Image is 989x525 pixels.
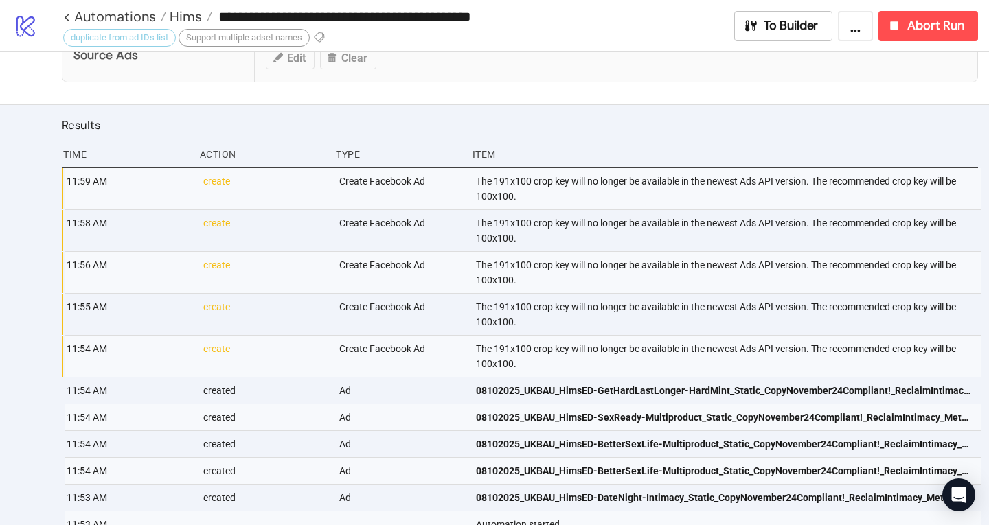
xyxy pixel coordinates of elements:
div: created [202,404,329,430]
span: 08102025_UKBAU_HimsED-DateNight-Intimacy_Static_CopyNovember24Compliant!_ReclaimIntimacy_MetaED_A... [476,490,972,505]
div: The 191x100 crop key will no longer be available in the newest Ads API version. The recommended c... [475,252,981,293]
h2: Results [62,116,978,134]
div: create [202,252,329,293]
div: 11:58 AM [65,210,192,251]
a: 08102025_UKBAU_HimsED-GetHardLastLonger-HardMint_Static_CopyNovember24Compliant!_ReclaimIntimacy_... [476,377,972,404]
div: Ad [338,485,465,511]
div: Create Facebook Ad [338,294,465,335]
button: ... [838,11,873,41]
a: < Automations [63,10,166,23]
div: Ad [338,377,465,404]
a: 08102025_UKBAU_HimsED-BetterSexLife-Multiproduct_Static_CopyNovember24Compliant!_ReclaimIntimacy_... [476,431,972,457]
div: The 191x100 crop key will no longer be available in the newest Ads API version. The recommended c... [475,210,981,251]
a: 08102025_UKBAU_HimsED-BetterSexLife-Multiproduct_Static_CopyNovember24Compliant!_ReclaimIntimacy_... [476,458,972,484]
div: The 191x100 crop key will no longer be available in the newest Ads API version. The recommended c... [475,168,981,209]
div: 11:56 AM [65,252,192,293]
div: create [202,168,329,209]
div: created [202,431,329,457]
span: Hims [166,8,202,25]
span: Abort Run [907,18,964,34]
a: Hims [166,10,212,23]
div: The 191x100 crop key will no longer be available in the newest Ads API version. The recommended c... [475,294,981,335]
div: create [202,336,329,377]
div: 11:54 AM [65,377,192,404]
div: created [202,485,329,511]
div: Create Facebook Ad [338,336,465,377]
div: 11:54 AM [65,336,192,377]
span: 08102025_UKBAU_HimsED-BetterSexLife-Multiproduct_Static_CopyNovember24Compliant!_ReclaimIntimacy_... [476,463,972,478]
button: To Builder [734,11,833,41]
div: 11:59 AM [65,168,192,209]
div: Type [334,141,462,167]
div: Ad [338,404,465,430]
span: To Builder [764,18,819,34]
div: create [202,294,329,335]
div: Time [62,141,189,167]
div: Ad [338,431,465,457]
a: 08102025_UKBAU_HimsED-SexReady-Multiproduct_Static_CopyNovember24Compliant!_ReclaimIntimacy_MetaE... [476,404,972,430]
div: Create Facebook Ad [338,210,465,251]
span: 08102025_UKBAU_HimsED-GetHardLastLonger-HardMint_Static_CopyNovember24Compliant!_ReclaimIntimacy_... [476,383,972,398]
a: 08102025_UKBAU_HimsED-DateNight-Intimacy_Static_CopyNovember24Compliant!_ReclaimIntimacy_MetaED_A... [476,485,972,511]
div: 11:54 AM [65,404,192,430]
div: 11:54 AM [65,458,192,484]
span: 08102025_UKBAU_HimsED-SexReady-Multiproduct_Static_CopyNovember24Compliant!_ReclaimIntimacy_MetaE... [476,410,972,425]
div: Create Facebook Ad [338,168,465,209]
div: Item [471,141,978,167]
div: Ad [338,458,465,484]
div: duplicate from ad IDs list [63,29,176,47]
div: created [202,377,329,404]
div: created [202,458,329,484]
div: 11:55 AM [65,294,192,335]
div: The 191x100 crop key will no longer be available in the newest Ads API version. The recommended c... [475,336,981,377]
div: Open Intercom Messenger [942,478,975,511]
div: Support multiple adset names [179,29,310,47]
div: create [202,210,329,251]
button: Abort Run [878,11,978,41]
div: Create Facebook Ad [338,252,465,293]
div: 11:54 AM [65,431,192,457]
div: Action [198,141,326,167]
span: 08102025_UKBAU_HimsED-BetterSexLife-Multiproduct_Static_CopyNovember24Compliant!_ReclaimIntimacy_... [476,436,972,452]
div: 11:53 AM [65,485,192,511]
